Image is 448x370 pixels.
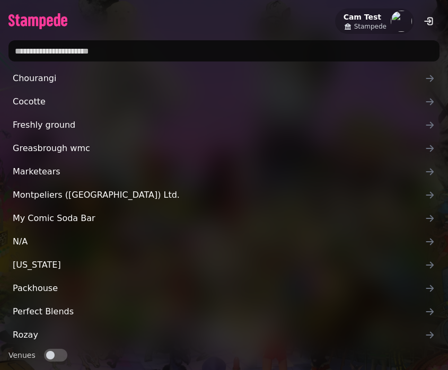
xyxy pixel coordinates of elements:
img: logo [8,13,67,29]
span: Perfect Blends [13,305,425,318]
span: Stampede [354,22,386,31]
a: Rozay [8,324,440,346]
span: [US_STATE] [13,259,425,271]
span: My Comic Soda Bar [13,212,425,225]
a: Montpeliers ([GEOGRAPHIC_DATA]) Ltd. [8,184,440,206]
a: Greasbrough wmc [8,138,440,159]
span: Marketears [13,165,425,178]
a: Packhouse [8,278,440,299]
span: Chourangi [13,72,425,85]
img: aHR0cHM6Ly93d3cuZ3JhdmF0YXIuY29tL2F2YXRhci81MWYwZTMxOGI4OWVhY2U0NGY4YTUyYWY2NjQzMTY1NT9zPTE1MCZkP... [391,11,412,32]
span: Cocotte [13,95,425,108]
label: Venues [8,349,36,362]
a: Chourangi [8,68,440,89]
a: N/A [8,231,440,252]
a: Cocotte [8,91,440,112]
span: Rozay [13,329,425,341]
span: Packhouse [13,282,425,295]
a: Marketears [8,161,440,182]
a: [US_STATE] [8,254,440,276]
a: Perfect Blends [8,301,440,322]
span: Greasbrough wmc [13,142,425,155]
span: N/A [13,235,425,248]
button: logout [418,11,440,32]
a: My Comic Soda Bar [8,208,440,229]
h2: Cam Test [344,12,386,22]
a: Freshly ground [8,114,440,136]
span: Freshly ground [13,119,425,131]
a: Stampede [344,22,386,31]
span: Montpeliers ([GEOGRAPHIC_DATA]) Ltd. [13,189,425,201]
